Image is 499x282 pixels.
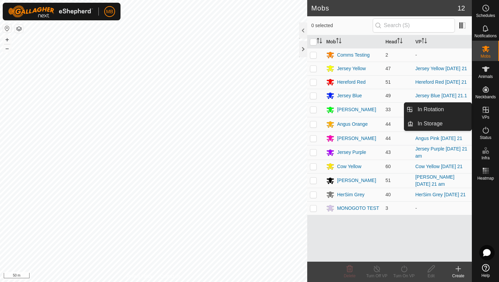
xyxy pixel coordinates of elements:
[397,39,403,44] p-sorticon: Activate to sort
[481,156,489,160] span: Infra
[3,36,11,44] button: +
[383,35,412,48] th: Head
[337,92,362,99] div: Jersey Blue
[385,192,391,197] span: 40
[476,14,495,18] span: Schedules
[324,35,383,48] th: Mob
[337,149,366,156] div: Jersey Purple
[8,5,93,18] img: Gallagher Logo
[337,191,365,198] div: HerSim Grey
[412,201,472,215] td: -
[337,79,366,86] div: Hereford Red
[481,274,490,278] span: Help
[160,273,180,279] a: Contact Us
[15,25,23,33] button: Map Layers
[481,54,491,58] span: Mobs
[336,39,341,44] p-sorticon: Activate to sort
[412,35,472,48] th: VP
[415,66,467,71] a: Jersey Yellow [DATE] 21
[337,205,379,212] div: MONOGOTO TEST
[413,103,472,116] a: In Rotation
[317,39,322,44] p-sorticon: Activate to sort
[344,274,356,278] span: Delete
[418,120,443,128] span: In Storage
[385,205,388,211] span: 3
[478,75,493,79] span: Animals
[385,52,388,58] span: 2
[404,117,472,130] li: In Storage
[337,163,362,170] div: Cow Yellow
[385,136,391,141] span: 44
[373,18,455,33] input: Search (S)
[127,273,152,279] a: Privacy Policy
[311,4,458,12] h2: Mobs
[415,174,454,187] a: [PERSON_NAME] [DATE] 21 am
[337,52,370,59] div: Comms Testing
[385,164,391,169] span: 60
[385,178,391,183] span: 51
[415,93,467,98] a: Jersey Blue [DATE] 21.1
[472,261,499,280] a: Help
[385,79,391,85] span: 51
[337,121,368,128] div: Angus Orange
[415,164,462,169] a: Cow Yellow [DATE] 21
[412,48,472,62] td: -
[385,66,391,71] span: 47
[385,107,391,112] span: 33
[3,24,11,33] button: Reset Map
[385,149,391,155] span: 43
[475,95,496,99] span: Neckbands
[106,8,113,15] span: MB
[482,115,489,119] span: VPs
[418,273,445,279] div: Edit
[475,34,497,38] span: Notifications
[404,103,472,116] li: In Rotation
[337,177,376,184] div: [PERSON_NAME]
[385,93,391,98] span: 49
[477,176,494,180] span: Heatmap
[415,79,466,85] a: Hereford Red [DATE] 21
[413,117,472,130] a: In Storage
[415,146,467,159] a: Jersey Purple [DATE] 21 am
[337,135,376,142] div: [PERSON_NAME]
[3,44,11,53] button: –
[480,136,491,140] span: Status
[418,105,444,114] span: In Rotation
[458,3,465,13] span: 12
[390,273,418,279] div: Turn On VP
[422,39,427,44] p-sorticon: Activate to sort
[311,22,373,29] span: 0 selected
[415,192,465,197] a: HerSim Grey [DATE] 21
[385,121,391,127] span: 44
[337,65,366,72] div: Jersey Yellow
[363,273,390,279] div: Turn Off VP
[337,106,376,113] div: [PERSON_NAME]
[445,273,472,279] div: Create
[415,136,462,141] a: Angus Pink [DATE] 21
